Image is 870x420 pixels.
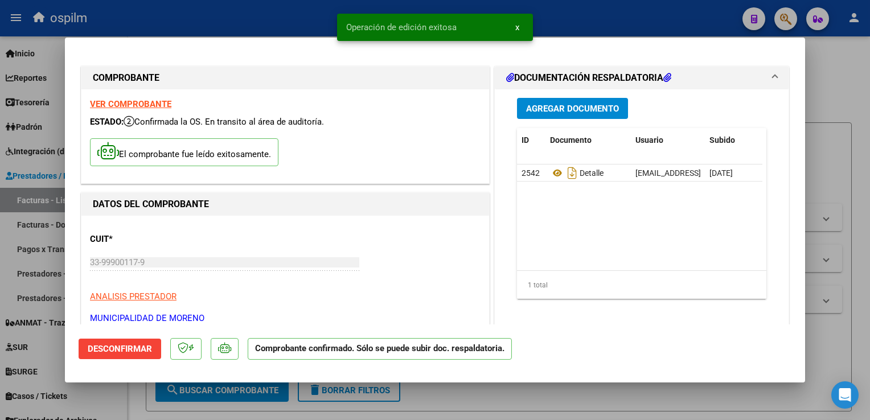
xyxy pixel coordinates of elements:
[705,128,762,153] datatable-header-cell: Subido
[631,128,705,153] datatable-header-cell: Usuario
[522,135,529,145] span: ID
[495,89,789,326] div: DOCUMENTACIÓN RESPALDATORIA
[545,128,631,153] datatable-header-cell: Documento
[709,168,733,178] span: [DATE]
[515,22,519,32] span: x
[522,168,540,178] span: 2542
[90,291,177,302] span: ANALISIS PRESTADOR
[762,128,819,153] datatable-header-cell: Acción
[635,168,828,178] span: [EMAIL_ADDRESS][DOMAIN_NAME] - [PERSON_NAME]
[93,199,209,209] strong: DATOS DEL COMPROBANTE
[124,117,324,127] span: Confirmada la OS. En transito al área de auditoría.
[248,338,512,360] p: Comprobante confirmado. Sólo se puede subir doc. respaldatoria.
[506,17,528,38] button: x
[90,312,481,325] p: MUNICIPALIDAD DE MORENO
[709,135,735,145] span: Subido
[93,72,159,83] strong: COMPROBANTE
[90,233,207,246] p: CUIT
[517,128,545,153] datatable-header-cell: ID
[346,22,457,33] span: Operación de edición exitosa
[526,104,619,114] span: Agregar Documento
[90,99,171,109] a: VER COMPROBANTE
[565,164,580,182] i: Descargar documento
[495,67,789,89] mat-expansion-panel-header: DOCUMENTACIÓN RESPALDATORIA
[517,271,766,299] div: 1 total
[90,138,278,166] p: El comprobante fue leído exitosamente.
[517,98,628,119] button: Agregar Documento
[635,135,663,145] span: Usuario
[88,344,152,354] span: Desconfirmar
[90,117,124,127] span: ESTADO:
[831,381,859,409] div: Open Intercom Messenger
[550,168,604,178] span: Detalle
[506,71,671,85] h1: DOCUMENTACIÓN RESPALDATORIA
[79,339,161,359] button: Desconfirmar
[550,135,592,145] span: Documento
